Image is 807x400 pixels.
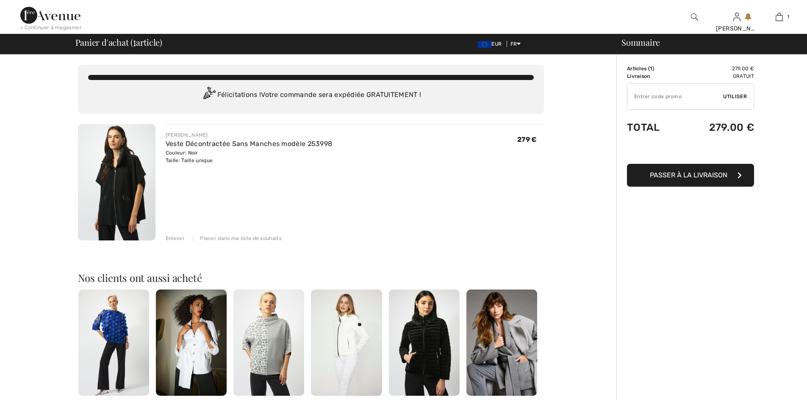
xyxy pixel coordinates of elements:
[78,290,149,396] img: Pull Chic à Bijoux modèle 253121
[680,72,754,80] td: Gratuit
[627,142,754,161] iframe: PayPal
[466,290,537,396] img: Manteau Blazer Décontracté modèle 253952
[758,12,800,22] a: 1
[200,87,217,104] img: Congratulation2.svg
[680,65,754,72] td: 279.00 €
[627,65,680,72] td: Articles ( )
[478,41,491,48] img: Euro
[311,290,382,396] img: Haut Décontracté à Fermeture modèle 75196
[166,234,185,242] div: Enlever
[611,38,802,47] div: Sommaire
[680,113,754,142] td: 279.00 €
[627,84,723,109] input: Code promo
[193,234,282,242] div: Placer dans ma liste de souhaits
[88,87,534,104] div: Félicitations ! Votre commande sera expédiée GRATUITEMENT !
[78,124,155,240] img: Veste Décontractée Sans Manches modèle 253998
[650,66,652,72] span: 1
[233,290,304,396] img: Joseph Ribkoff hauts modèle 253981
[650,171,727,179] span: Passer à la livraison
[166,149,333,164] div: Couleur: Noir Taille: Taille unique
[20,7,80,24] img: 1ère Avenue
[156,290,227,396] img: Haut Ceinturée Chic Col V modèle 253797
[133,36,136,47] span: 1
[733,13,740,21] a: Se connecter
[627,164,754,187] button: Passer à la livraison
[776,12,783,22] img: Mon panier
[716,24,757,33] div: [PERSON_NAME]
[691,12,698,22] img: recherche
[733,12,740,22] img: Mes infos
[627,72,680,80] td: Livraison
[723,93,747,100] span: Utiliser
[166,131,333,139] div: [PERSON_NAME]
[787,13,789,21] span: 1
[78,273,544,283] h2: Nos clients ont aussi acheté
[510,41,521,47] span: FR
[478,41,505,47] span: EUR
[389,290,460,396] img: Doudoune à Col Fourrure modèle 253928
[166,140,333,148] a: Veste Décontractée Sans Manches modèle 253998
[517,135,537,143] span: 279 €
[20,24,82,31] div: < Continuer à magasiner
[627,113,680,142] td: Total
[75,38,163,47] span: Panier d'achat ( article)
